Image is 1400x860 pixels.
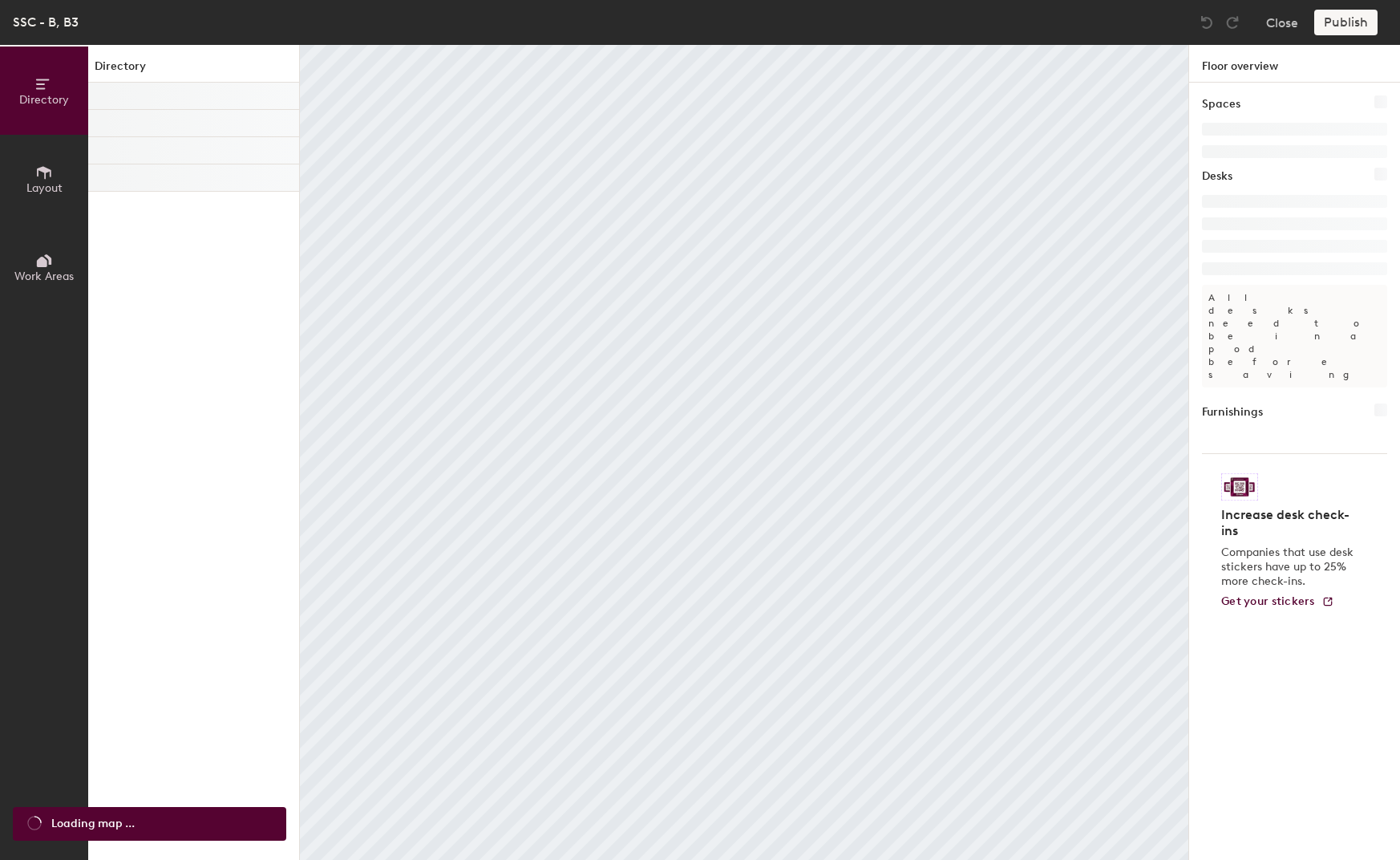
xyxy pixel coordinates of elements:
a: Get your stickers [1221,595,1334,609]
p: All desks need to be in a pod before saving [1202,285,1387,387]
img: Undo [1199,14,1215,30]
div: SSC - B, B3 [13,12,79,32]
h1: Desks [1202,168,1232,185]
span: Work Areas [14,270,74,283]
img: Redo [1224,14,1240,30]
span: Get your stickers [1221,594,1315,608]
span: Loading map ... [51,815,135,833]
h4: Increase desk check-ins [1221,507,1358,539]
p: Companies that use desk stickers have up to 25% more check-ins. [1221,546,1358,589]
button: Close [1266,10,1298,35]
span: Directory [19,93,69,107]
span: Layout [26,181,63,195]
h1: Spaces [1202,95,1240,113]
h1: Furnishings [1202,404,1263,421]
canvas: Map [300,45,1188,860]
h1: Floor overview [1189,45,1400,83]
img: Sticker logo [1221,473,1258,501]
h1: Directory [88,58,299,83]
